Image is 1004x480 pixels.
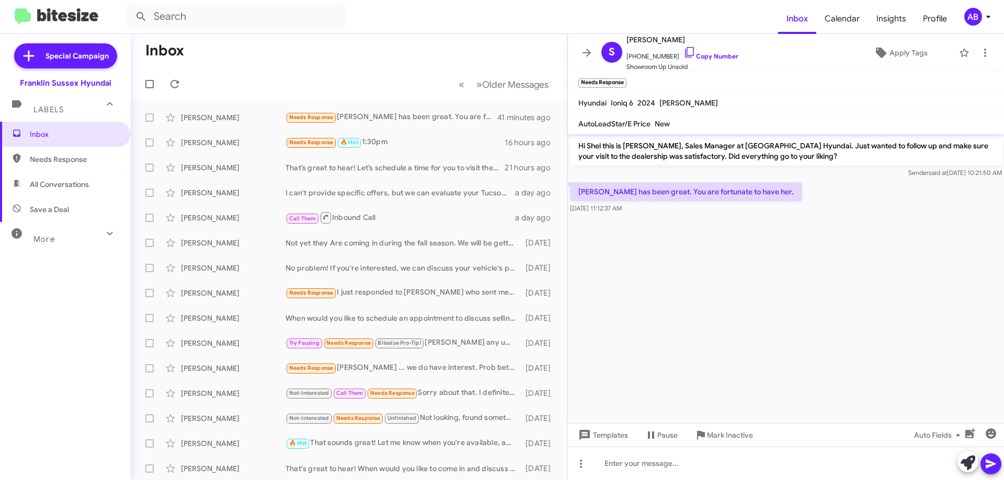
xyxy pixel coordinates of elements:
div: [DATE] [520,363,559,373]
div: [PERSON_NAME] [181,313,286,323]
button: Pause [636,426,686,444]
span: Call Them [289,215,316,222]
div: [PERSON_NAME] any updates on limited [286,337,520,349]
div: AB [964,8,982,26]
a: Profile [915,4,955,34]
span: More [33,235,55,244]
span: « [459,78,464,91]
div: [DATE] [520,388,559,399]
span: Needs Response [370,390,415,396]
div: a day ago [515,188,559,198]
div: [DATE] [520,238,559,248]
span: Needs Response [336,415,381,422]
h1: Inbox [145,42,184,59]
p: Hi Shel this is [PERSON_NAME], Sales Manager at [GEOGRAPHIC_DATA] Hyundai. Just wanted to follow ... [570,136,1002,166]
span: Templates [576,426,628,444]
div: That's great to hear! When would you like to come in and discuss further about your vehicle or an... [286,463,520,474]
span: Older Messages [482,79,549,90]
button: Mark Inactive [686,426,761,444]
small: Needs Response [578,78,626,88]
span: Not-Interested [289,415,329,422]
div: [PERSON_NAME] [181,162,286,173]
span: Unfinished [387,415,416,422]
span: 2024 [637,98,655,108]
div: Not looking, found something [286,412,520,424]
button: AB [955,8,992,26]
span: New [655,119,670,128]
div: [PERSON_NAME] [181,112,286,123]
div: Franklin Sussex Hyundai [20,78,111,88]
span: Hyundai [578,98,607,108]
div: [DATE] [520,263,559,273]
div: [DATE] [520,288,559,298]
div: I just responded to [PERSON_NAME] who sent me an email. [286,287,520,299]
span: Labels [33,105,64,114]
div: a day ago [515,213,559,223]
div: I can't provide specific offers, but we can evaluate your Tucson in person. Would you like to sch... [286,188,515,198]
button: Next [470,74,555,95]
span: Needs Response [289,114,334,121]
div: When would you like to schedule an appointment to discuss selling your vehicle? Let me know what ... [286,313,520,323]
span: Sender [DATE] 10:21:50 AM [908,169,1002,177]
span: [PERSON_NAME] [626,33,738,46]
div: [PERSON_NAME] ... we do have interest. Prob better late next week. Considering a 5 or a 9 on 24 m... [286,362,520,374]
div: Sorry about that. I definitely didn't call or know about it. [286,387,520,399]
div: [DATE] [520,413,559,424]
span: [DATE] 11:12:37 AM [570,204,622,212]
span: Special Campaign [45,51,109,61]
div: [PERSON_NAME] [181,188,286,198]
span: Mark Inactive [707,426,753,444]
div: [DATE] [520,463,559,474]
div: [PERSON_NAME] has been great. You are fortunate to have her. [286,111,497,123]
a: Copy Number [683,52,738,60]
div: [PERSON_NAME] [181,213,286,223]
span: 🔥 Hot [340,139,358,146]
span: Try Pausing [289,339,320,346]
span: Needs Response [289,139,334,146]
div: [PERSON_NAME] [181,137,286,148]
span: Ioniq 6 [611,98,633,108]
div: [PERSON_NAME] [181,263,286,273]
button: Apply Tags [847,43,954,62]
span: Auto Fields [914,426,964,444]
span: Needs Response [289,365,334,371]
div: 41 minutes ago [497,112,559,123]
span: S [609,44,615,61]
span: [PHONE_NUMBER] [626,46,738,62]
span: Pause [657,426,678,444]
span: Apply Tags [889,43,928,62]
a: Insights [868,4,915,34]
button: Auto Fields [906,426,973,444]
div: [DATE] [520,338,559,348]
span: 🔥 Hot [289,440,307,447]
div: [DATE] [520,438,559,449]
span: Not-Interested [289,390,329,396]
span: Needs Response [30,154,119,165]
div: 1:30pm [286,136,505,148]
div: [PERSON_NAME] [181,338,286,348]
span: AutoLeadStar/E Price [578,119,651,128]
button: Templates [568,426,636,444]
div: No problem! If you're interested, we can discuss your vehicle's purchase option over the phone or... [286,263,520,273]
div: [PERSON_NAME] [181,438,286,449]
span: All Conversations [30,179,89,190]
div: That’s great to hear! Let’s schedule a time for you to visit the dealership and we can discuss yo... [286,162,505,173]
div: 21 hours ago [505,162,559,173]
a: Calendar [816,4,868,34]
span: said at [929,169,947,177]
button: Previous [452,74,471,95]
div: [PERSON_NAME] [181,288,286,298]
span: [PERSON_NAME] [659,98,718,108]
div: [PERSON_NAME] [181,238,286,248]
div: That sounds great! Let me know when you're available, and we can schedule a time for you to visit... [286,437,520,449]
span: Bitesize Pro-Tip! [378,339,421,346]
div: 16 hours ago [505,137,559,148]
div: Not yet they Are coming in during the fall season. We will be getting 1 calligraphy 1 sel premium... [286,238,520,248]
span: Needs Response [326,339,371,346]
span: Needs Response [289,289,334,296]
div: [PERSON_NAME] [181,413,286,424]
a: Inbox [778,4,816,34]
div: [DATE] [520,313,559,323]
